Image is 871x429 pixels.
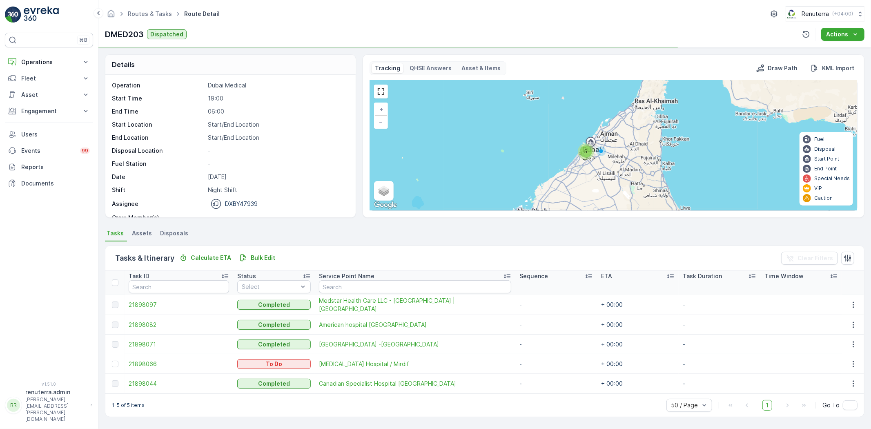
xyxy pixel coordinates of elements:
p: Fuel [814,136,824,143]
a: Homepage [107,12,116,19]
img: logo [5,7,21,23]
span: Disposals [160,229,188,237]
p: Task Duration [683,272,722,280]
span: − [379,118,383,125]
p: Status [237,272,256,280]
td: + 00:00 [597,315,679,335]
p: Service Point Name [319,272,374,280]
td: + 00:00 [597,374,679,393]
p: End Time [112,107,205,116]
span: 5 [584,148,587,154]
a: Documents [5,175,93,192]
p: Documents [21,179,90,188]
p: Assignee [112,200,138,208]
p: - [208,147,347,155]
button: Completed [237,379,311,389]
td: - [515,374,597,393]
p: Start Time [112,94,205,103]
p: ETA [601,272,612,280]
td: - [515,315,597,335]
a: Layers [375,182,393,200]
p: Calculate ETA [191,254,231,262]
td: - [679,374,760,393]
span: Assets [132,229,152,237]
p: VIP [814,185,822,192]
p: Draw Path [768,64,797,72]
td: - [515,295,597,315]
p: Start/End Location [208,121,347,129]
p: Crew Member(s) [112,214,205,222]
button: Completed [237,340,311,349]
p: ( +04:00 ) [832,11,853,17]
span: Go To [822,401,840,409]
a: Medstar Health Care LLC - Gulf Towers | Oud Mehta [319,297,511,313]
a: Open this area in Google Maps (opens a new window) [372,200,399,210]
button: Engagement [5,103,93,119]
p: - [208,214,347,222]
p: Users [21,130,90,139]
p: Details [112,60,135,69]
td: + 00:00 [597,295,679,315]
div: Toggle Row Selected [112,322,118,328]
p: Clear Filters [797,254,833,262]
button: To Do [237,359,311,369]
p: Tracking [375,64,400,72]
span: 21898066 [129,360,229,368]
p: - [208,160,347,168]
button: Operations [5,54,93,70]
input: Search [319,280,511,293]
button: Clear Filters [781,252,838,265]
a: 21898044 [129,380,229,388]
a: HMS Hospital / Mirdif [319,360,511,368]
button: Dispatched [147,29,187,39]
button: Renuterra(+04:00) [786,7,864,21]
div: RR [7,399,20,412]
button: Completed [237,300,311,310]
a: 21898071 [129,340,229,349]
input: Search [129,280,229,293]
div: Toggle Row Selected [112,380,118,387]
div: Toggle Row Selected [112,302,118,308]
span: Route Detail [183,10,221,18]
p: KML Import [822,64,854,72]
td: - [679,295,760,315]
p: DXBY47939 [225,200,258,208]
p: Completed [258,340,290,349]
p: 06:00 [208,107,347,116]
a: 21898082 [129,321,229,329]
p: Engagement [21,107,77,115]
p: Sequence [519,272,548,280]
p: Bulk Edit [251,254,275,262]
p: 1-5 of 5 items [112,402,145,409]
p: To Do [266,360,282,368]
p: Asset & Items [462,64,501,72]
button: Actions [821,28,864,41]
p: Events [21,147,75,155]
td: + 00:00 [597,335,679,354]
button: Asset [5,87,93,103]
button: Bulk Edit [236,253,278,263]
p: renuterra.admin [25,388,87,396]
p: Caution [814,195,833,201]
p: Shift [112,186,205,194]
a: Canadian Specialist Hospital Al Ghurair [319,380,511,388]
span: Medstar Health Care LLC - [GEOGRAPHIC_DATA] | [GEOGRAPHIC_DATA] [319,297,511,313]
button: Calculate ETA [176,253,234,263]
p: Start/End Location [208,134,347,142]
div: 5 [578,143,594,160]
p: Task ID [129,272,149,280]
span: + [379,106,383,113]
p: Time Window [764,272,804,280]
img: logo_light-DOdMpM7g.png [24,7,59,23]
p: Renuterra [802,10,829,18]
p: Start Point [814,156,839,162]
td: - [679,354,760,374]
p: Special Needs [814,175,850,182]
p: [PERSON_NAME][EMAIL_ADDRESS][PERSON_NAME][DOMAIN_NAME] [25,396,87,422]
p: Asset [21,91,77,99]
p: End Point [814,165,837,172]
td: - [679,335,760,354]
p: Actions [826,30,848,38]
p: DMED203 [105,28,144,40]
